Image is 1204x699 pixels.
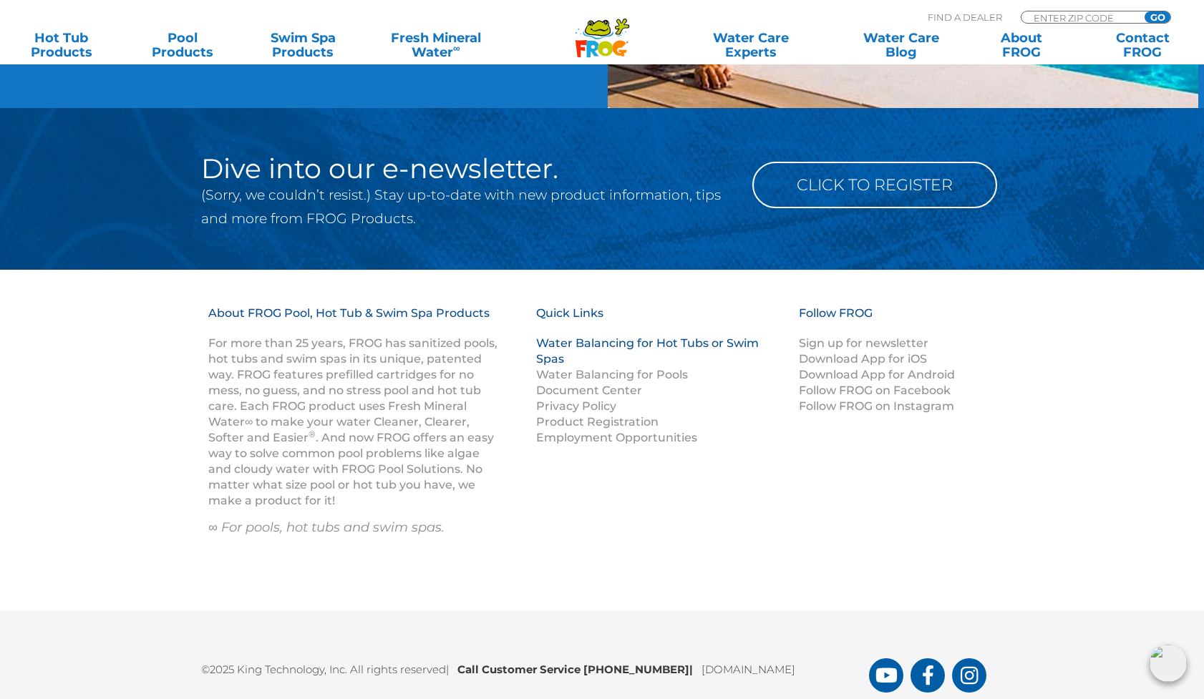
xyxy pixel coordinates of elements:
h3: Quick Links [536,305,781,336]
a: FROG Products Instagram Page [952,658,986,693]
a: Sign up for newsletter [799,336,928,350]
a: Hot TubProducts [14,31,108,59]
a: Fresh MineralWater∞ [377,31,495,59]
a: Water Balancing for Hot Tubs or Swim Spas [536,336,759,366]
a: Document Center [536,383,642,397]
h3: About FROG Pool, Hot Tub & Swim Spa Products [208,305,500,336]
input: GO [1145,11,1170,23]
a: Follow FROG on Instagram [799,399,954,413]
sup: ® [309,429,316,439]
h3: Follow FROG [799,305,978,336]
sup: ∞ [453,42,460,54]
em: ∞ For pools, hot tubs and swim spas. [208,519,445,535]
a: FROG Products You Tube Page [869,658,903,693]
a: Swim SpaProducts [256,31,350,59]
p: Find A Dealer [928,11,1002,24]
a: Follow FROG on Facebook [799,383,951,397]
a: Download App for Android [799,368,955,381]
span: | [689,663,693,676]
p: ©2025 King Technology, Inc. All rights reserved [201,653,869,678]
a: Click to Register [752,162,997,208]
input: Zip Code Form [1032,11,1129,24]
span: | [446,663,449,676]
a: Water CareBlog [854,31,948,59]
a: ContactFROG [1096,31,1190,59]
a: FROG Products Facebook Page [911,658,945,693]
a: Download App for iOS [799,352,927,366]
a: [DOMAIN_NAME] [701,663,795,676]
a: AboutFROG [975,31,1069,59]
a: Water Balancing for Pools [536,368,688,381]
p: (Sorry, we couldn’t resist.) Stay up-to-date with new product information, tips and more from FRO... [201,183,731,230]
a: Product Registration [536,415,659,429]
b: Call Customer Service [PHONE_NUMBER] [457,663,701,676]
p: For more than 25 years, FROG has sanitized pools, hot tubs and swim spas in its unique, patented ... [208,336,500,509]
a: Water CareExperts [674,31,827,59]
a: Privacy Policy [536,399,616,413]
a: Employment Opportunities [536,431,697,444]
a: PoolProducts [135,31,229,59]
h2: Dive into our e-newsletter. [201,155,731,183]
img: openIcon [1150,645,1187,682]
